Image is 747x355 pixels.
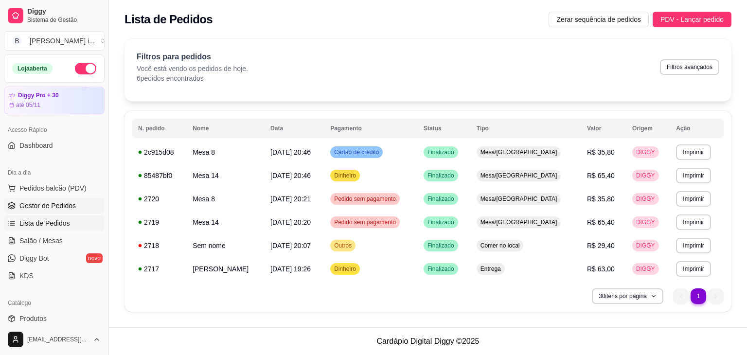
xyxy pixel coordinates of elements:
[587,148,615,156] span: R$ 35,80
[138,264,181,274] div: 2717
[587,242,615,249] span: R$ 29,40
[691,288,706,304] li: pagination item 1 active
[137,51,248,63] p: Filtros para pedidos
[676,214,711,230] button: Imprimir
[12,36,22,46] span: B
[270,265,311,273] span: [DATE] 19:26
[668,284,729,309] nav: pagination navigation
[426,242,456,249] span: Finalizado
[4,233,105,248] a: Salão / Mesas
[4,180,105,196] button: Pedidos balcão (PDV)
[187,141,265,164] td: Mesa 8
[138,194,181,204] div: 2720
[332,195,398,203] span: Pedido sem pagamento
[30,36,95,46] div: [PERSON_NAME] i ...
[138,171,181,180] div: 85487bf0
[332,148,381,156] span: Cartão de crédito
[676,144,711,160] button: Imprimir
[138,147,181,157] div: 2c915d08
[19,201,76,211] span: Gestor de Pedidos
[4,31,105,51] button: Select a team
[187,119,265,138] th: Nome
[587,195,615,203] span: R$ 35,80
[16,101,40,109] article: até 05/11
[587,172,615,179] span: R$ 65,40
[332,265,358,273] span: Dinheiro
[19,218,70,228] span: Lista de Pedidos
[187,234,265,257] td: Sem nome
[27,7,101,16] span: Diggy
[426,195,456,203] span: Finalizado
[626,119,670,138] th: Origem
[137,64,248,73] p: Você está vendo os pedidos de hoje.
[4,295,105,311] div: Catálogo
[634,172,657,179] span: DIGGY
[426,148,456,156] span: Finalizado
[4,311,105,326] a: Produtos
[19,271,34,281] span: KDS
[332,218,398,226] span: Pedido sem pagamento
[660,59,719,75] button: Filtros avançados
[479,242,522,249] span: Comer no local
[4,165,105,180] div: Dia a dia
[660,14,724,25] span: PDV - Lançar pedido
[634,242,657,249] span: DIGGY
[581,119,626,138] th: Valor
[592,288,663,304] button: 30itens por página
[4,250,105,266] a: Diggy Botnovo
[479,265,503,273] span: Entrega
[187,257,265,281] td: [PERSON_NAME]
[634,265,657,273] span: DIGGY
[426,218,456,226] span: Finalizado
[587,218,615,226] span: R$ 65,40
[670,119,724,138] th: Ação
[265,119,324,138] th: Data
[479,148,559,156] span: Mesa/[GEOGRAPHIC_DATA]
[270,242,311,249] span: [DATE] 20:07
[418,119,471,138] th: Status
[556,14,641,25] span: Zerar sequência de pedidos
[676,191,711,207] button: Imprimir
[4,328,105,351] button: [EMAIL_ADDRESS][DOMAIN_NAME]
[4,215,105,231] a: Lista de Pedidos
[137,73,248,83] p: 6 pedidos encontrados
[471,119,581,138] th: Tipo
[4,268,105,284] a: KDS
[270,172,311,179] span: [DATE] 20:46
[19,253,49,263] span: Diggy Bot
[549,12,649,27] button: Zerar sequência de pedidos
[4,198,105,213] a: Gestor de Pedidos
[27,16,101,24] span: Sistema de Gestão
[4,122,105,138] div: Acesso Rápido
[676,261,711,277] button: Imprimir
[587,265,615,273] span: R$ 63,00
[19,236,63,246] span: Salão / Mesas
[634,195,657,203] span: DIGGY
[479,195,559,203] span: Mesa/[GEOGRAPHIC_DATA]
[109,327,747,355] footer: Cardápio Digital Diggy © 2025
[75,63,96,74] button: Alterar Status
[479,172,559,179] span: Mesa/[GEOGRAPHIC_DATA]
[138,241,181,250] div: 2718
[332,242,354,249] span: Outros
[324,119,418,138] th: Pagamento
[4,4,105,27] a: DiggySistema de Gestão
[12,63,53,74] div: Loja aberta
[124,12,213,27] h2: Lista de Pedidos
[4,138,105,153] a: Dashboard
[479,218,559,226] span: Mesa/[GEOGRAPHIC_DATA]
[270,148,311,156] span: [DATE] 20:46
[187,164,265,187] td: Mesa 14
[676,238,711,253] button: Imprimir
[19,314,47,323] span: Produtos
[132,119,187,138] th: N. pedido
[138,217,181,227] div: 2719
[19,183,87,193] span: Pedidos balcão (PDV)
[426,265,456,273] span: Finalizado
[332,172,358,179] span: Dinheiro
[426,172,456,179] span: Finalizado
[270,195,311,203] span: [DATE] 20:21
[634,218,657,226] span: DIGGY
[187,187,265,211] td: Mesa 8
[27,336,89,343] span: [EMAIL_ADDRESS][DOMAIN_NAME]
